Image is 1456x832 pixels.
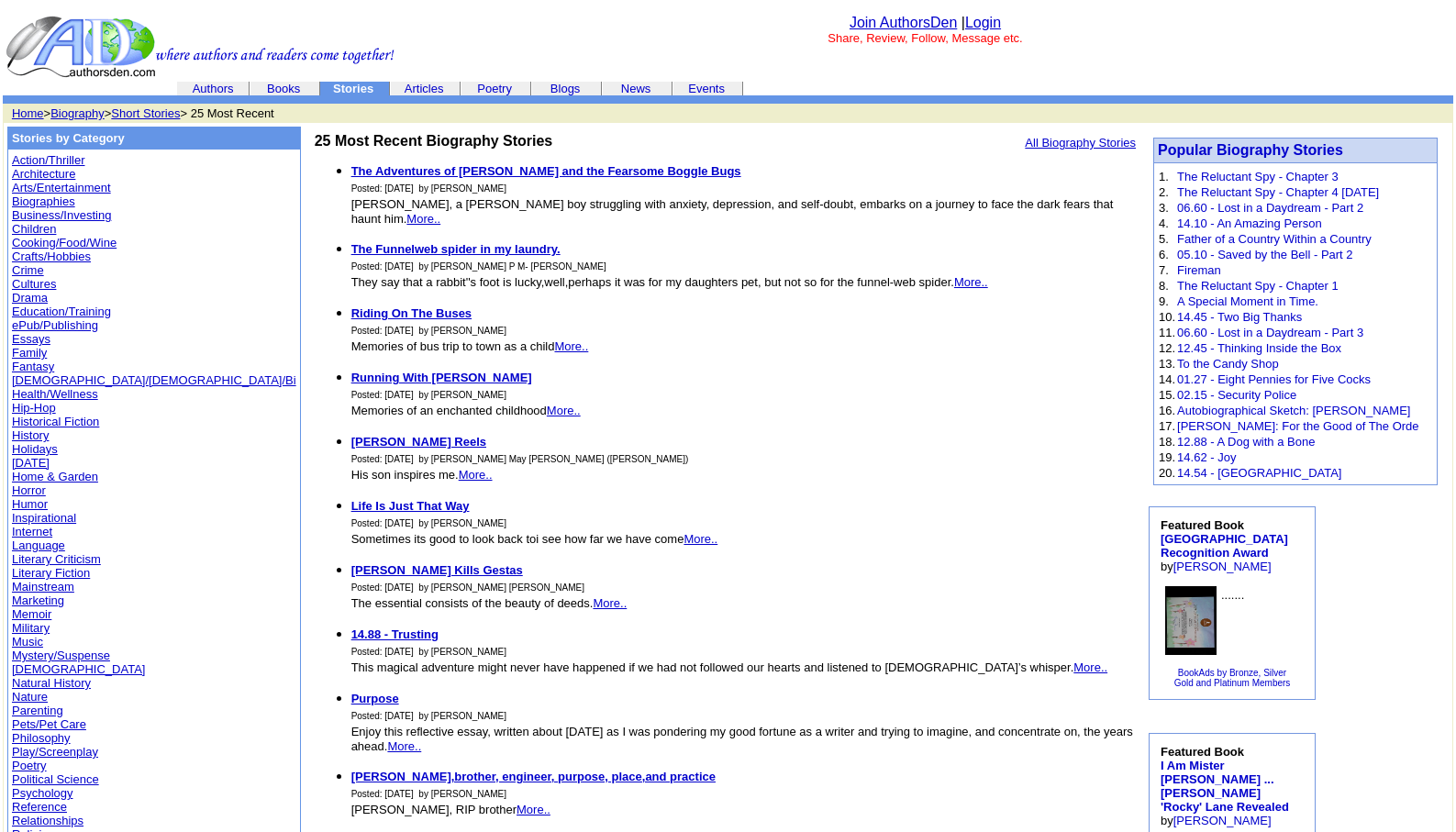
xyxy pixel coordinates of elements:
a: BookAds by Bronze, SilverGold and Platinum Members [1174,668,1291,688]
a: Language [12,538,65,552]
a: Holidays [12,442,58,456]
a: Life Is Just That Way [351,499,470,513]
img: cleardot.gif [319,88,320,89]
img: cleardot.gif [1450,97,1451,102]
a: Mainstream [12,580,74,593]
a: Memoir [12,607,51,621]
font: > > > 25 Most Recent [12,106,274,120]
a: More.. [593,596,627,610]
a: [PERSON_NAME] Kills Gestas [351,563,523,577]
font: 9. [1159,294,1169,308]
font: Sometimes its good to look back toi see how far we have come [351,532,718,546]
font: by [1161,518,1288,573]
a: News [621,82,651,95]
a: Literary Criticism [12,552,101,566]
font: Posted: [DATE] by [PERSON_NAME] [351,711,506,721]
a: Humor [12,497,48,511]
font: 8. [1159,279,1169,293]
font: His son inspires me. [351,468,493,482]
a: Crime [12,263,44,277]
font: 11. [1159,326,1175,339]
b: Riding On The Buses [351,306,472,320]
a: Psychology [12,786,72,800]
a: Fantasy [12,360,54,373]
a: Natural History [12,676,91,690]
img: cleardot.gif [602,88,603,89]
a: Login [965,15,1001,30]
img: cleardot.gif [672,88,672,89]
font: The essential consists of the beauty of deeds. [351,596,628,610]
a: Hip-Hop [12,401,56,415]
img: cleardot.gif [390,88,391,89]
a: All Biography Stories [1025,136,1136,150]
font: Posted: [DATE] by [PERSON_NAME] [PERSON_NAME] [351,582,584,593]
font: 16. [1159,404,1175,417]
font: 18. [1159,435,1175,449]
b: 25 Most Recent Biography Stories [315,133,553,149]
a: More.. [459,468,493,482]
a: More.. [684,532,717,546]
a: The Reluctant Spy - Chapter 3 [1177,170,1339,183]
font: 14. [1159,372,1175,386]
a: Marketing [12,593,64,607]
img: cleardot.gif [460,88,461,89]
img: cleardot.gif [178,88,179,89]
a: Books [267,82,300,95]
a: Parenting [12,704,63,717]
font: ....... [1221,588,1244,602]
a: Literary Fiction [12,566,90,580]
a: Play/Screenplay [12,745,98,759]
a: 12.45 - Thinking Inside the Box [1177,341,1341,355]
font: 12. [1159,341,1175,355]
a: Relationships [12,814,83,827]
font: 4. [1159,216,1169,230]
a: More.. [406,212,440,226]
a: Music [12,635,43,649]
a: Biography [50,106,105,120]
font: 7. [1159,263,1169,277]
a: [PERSON_NAME],brother, engineer, purpose, place,and practice [351,770,716,783]
a: 14.45 - Two Big Thanks [1177,310,1302,324]
font: Posted: [DATE] by [PERSON_NAME] [351,326,506,336]
font: Posted: [DATE] by [PERSON_NAME] May [PERSON_NAME] ([PERSON_NAME]) [351,454,689,464]
a: Philosophy [12,731,71,745]
a: Articles [405,82,444,95]
a: Biographies [12,194,75,208]
a: Reference [12,800,67,814]
b: The Funnelweb spider in my laundry. [351,242,561,256]
a: Home & Garden [12,470,98,483]
a: Mystery/Suspense [12,649,110,662]
a: ePub/Publishing [12,318,98,332]
a: Arts/Entertainment [12,181,111,194]
a: 01.27 - Eight Pennies for Five Cocks [1177,372,1371,386]
a: The Adventures of [PERSON_NAME] and the Fearsome Boggle Bugs [351,164,741,178]
a: 02.15 - Security Police [1177,388,1296,402]
a: Poetry [12,759,47,772]
a: [DATE] [12,456,50,470]
a: [PERSON_NAME] [1173,560,1272,573]
a: 05.10 - Saved by the Bell - Part 2 [1177,248,1353,261]
a: Crafts/Hobbies [12,250,91,263]
a: Autobiographical Sketch: [PERSON_NAME] [1177,404,1410,417]
a: Family [12,346,47,360]
font: Enjoy this reflective essay, written about [DATE] as I was pondering my good fortune as a writer ... [351,725,1133,753]
img: cleardot.gif [177,88,178,89]
a: Pets/Pet Care [12,717,86,731]
font: Memories of bus trip to town as a child [351,339,589,353]
a: Join AuthorsDen [850,15,957,30]
a: Business/Investing [12,208,111,222]
img: cleardot.gif [530,88,531,89]
a: [PERSON_NAME] [1173,814,1272,827]
a: 06.60 - Lost in a Daydream - Part 3 [1177,326,1363,339]
a: Fireman [1177,263,1221,277]
img: cleardot.gif [531,88,532,89]
a: 14.88 - Trusting [351,627,439,641]
a: Political Science [12,772,99,786]
a: [DEMOGRAPHIC_DATA]/[DEMOGRAPHIC_DATA]/Bi [12,373,296,387]
img: cleardot.gif [249,88,250,89]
